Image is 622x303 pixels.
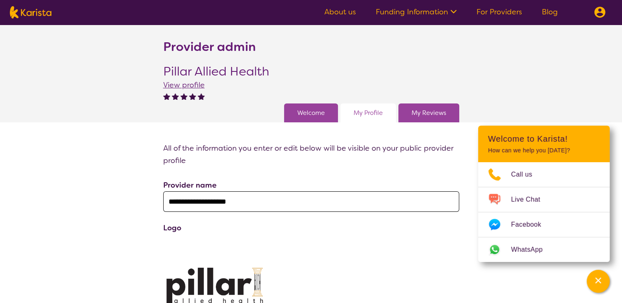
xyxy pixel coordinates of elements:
[511,193,550,206] span: Live Chat
[163,142,459,167] p: All of the information you enter or edit below will be visible on your public provider profile
[594,7,606,18] img: menu
[354,107,383,119] a: My Profile
[542,7,558,17] a: Blog
[198,93,205,100] img: fullstar
[163,80,205,90] a: View profile
[511,243,553,256] span: WhatsApp
[478,237,610,262] a: Web link opens in a new tab.
[297,107,325,119] a: Welcome
[10,6,51,18] img: Karista logo
[478,126,610,262] div: Channel Menu
[180,93,187,100] img: fullstar
[488,147,600,154] p: How can we help you [DATE]?
[163,223,181,233] label: Logo
[324,7,356,17] a: About us
[488,134,600,144] h2: Welcome to Karista!
[412,107,446,119] a: My Reviews
[376,7,457,17] a: Funding Information
[172,93,179,100] img: fullstar
[163,39,256,54] h2: Provider admin
[511,168,542,181] span: Call us
[189,93,196,100] img: fullstar
[587,270,610,293] button: Channel Menu
[478,162,610,262] ul: Choose channel
[163,64,269,79] h2: Pillar Allied Health
[511,218,551,231] span: Facebook
[163,93,170,100] img: fullstar
[476,7,522,17] a: For Providers
[163,180,217,190] label: Provider name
